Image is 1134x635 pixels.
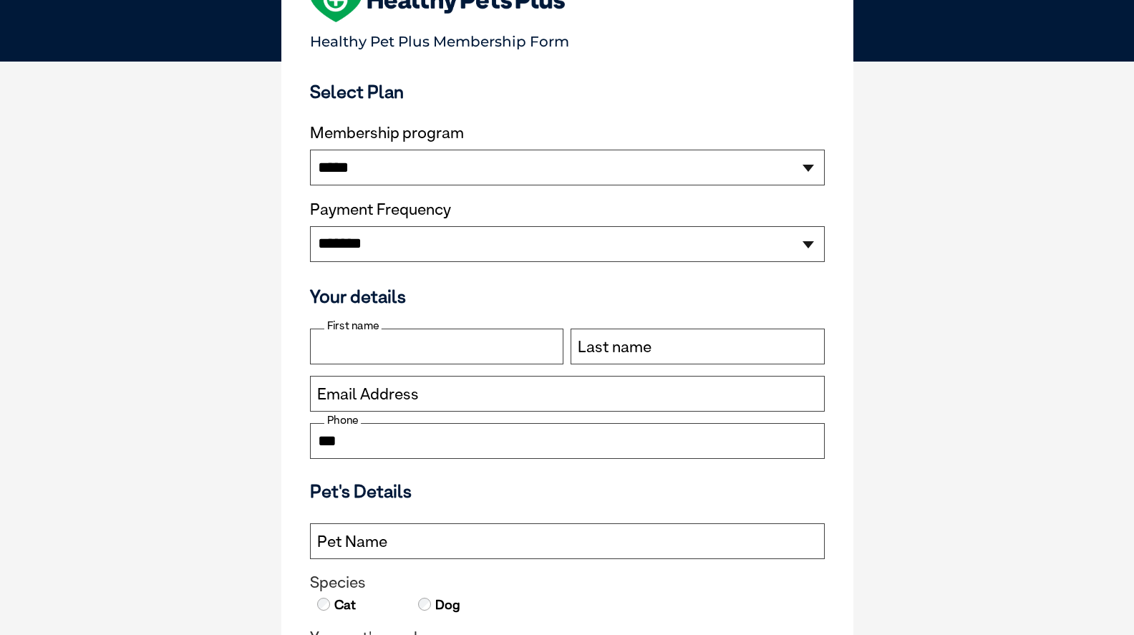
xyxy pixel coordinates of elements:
label: Email Address [317,385,419,404]
label: Last name [578,338,651,357]
label: Payment Frequency [310,200,451,219]
h3: Your details [310,286,825,307]
label: Cat [333,596,356,614]
h3: Select Plan [310,81,825,102]
h3: Pet's Details [304,480,830,502]
label: First name [324,319,382,332]
label: Membership program [310,124,825,142]
label: Phone [324,414,361,427]
legend: Species [310,573,825,592]
label: Dog [434,596,460,614]
p: Healthy Pet Plus Membership Form [310,26,825,50]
